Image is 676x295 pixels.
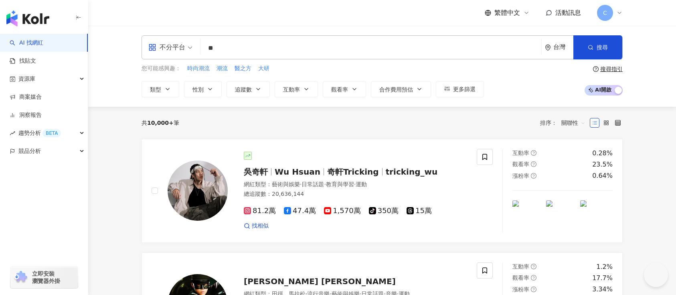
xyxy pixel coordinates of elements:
[512,275,529,281] span: 觀看率
[331,86,348,93] span: 觀看率
[18,70,35,88] span: 資源庫
[235,86,252,93] span: 追蹤數
[32,270,60,285] span: 立即安裝 瀏覽器外掛
[326,181,354,187] span: 教育與學習
[284,207,316,215] span: 47.4萬
[18,124,61,142] span: 趨勢分析
[324,207,361,215] span: 1,570萬
[10,267,78,288] a: chrome extension立即安裝 瀏覽器外掛
[10,111,42,119] a: 洞察報告
[600,66,623,72] div: 搜尋指引
[244,181,467,189] div: 網紅類型 ：
[10,57,36,65] a: 找貼文
[592,171,613,180] div: 0.64%
[272,181,300,187] span: 藝術與娛樂
[531,173,536,179] span: question-circle
[453,86,476,92] span: 更多篩選
[142,120,179,126] div: 共 筆
[244,190,467,198] div: 總追蹤數 ： 20,636,144
[494,8,520,17] span: 繁體中文
[323,81,366,97] button: 觀看率
[531,150,536,156] span: question-circle
[354,181,356,187] span: ·
[10,130,15,136] span: rise
[540,116,590,129] div: 排序：
[592,149,613,158] div: 0.28%
[512,173,529,179] span: 漲粉率
[234,64,252,73] button: 醫之方
[531,287,536,292] span: question-circle
[327,167,379,177] span: 奇軒Tricking
[227,81,270,97] button: 追蹤數
[596,262,613,271] div: 1.2%
[147,120,174,126] span: 10,000+
[379,86,413,93] span: 合作費用預估
[555,9,581,16] span: 活動訊息
[592,285,613,294] div: 3.34%
[142,65,181,73] span: 您可能感興趣：
[275,167,320,177] span: Wu Hsuan
[244,167,268,177] span: 吳奇軒
[252,222,269,230] span: 找相似
[10,39,43,47] a: searchAI 找網紅
[580,200,613,233] img: post-image
[603,8,607,17] span: C
[258,65,269,73] span: 大研
[168,161,228,221] img: KOL Avatar
[300,181,302,187] span: ·
[593,66,599,72] span: question-circle
[356,181,367,187] span: 運動
[258,64,270,73] button: 大研
[436,81,484,97] button: 更多篩選
[148,41,185,54] div: 不分平台
[512,263,529,270] span: 互動率
[235,65,251,73] span: 醫之方
[561,116,585,129] span: 關聯性
[553,44,573,51] div: 台灣
[148,43,156,51] span: appstore
[6,10,49,26] img: logo
[592,274,613,283] div: 17.7%
[597,44,608,51] span: 搜尋
[216,64,228,73] button: 潮流
[546,200,579,233] img: post-image
[142,139,623,243] a: KOL Avatar吳奇軒Wu Hsuan奇軒Trickingtricking_wu網紅類型：藝術與娛樂·日常話題·教育與學習·運動總追蹤數：20,636,14481.2萬47.4萬1,570萬...
[192,86,204,93] span: 性別
[244,277,396,286] span: [PERSON_NAME] [PERSON_NAME]
[244,222,269,230] a: 找相似
[324,181,326,187] span: ·
[283,86,300,93] span: 互動率
[150,86,161,93] span: 類型
[573,35,622,59] button: 搜尋
[407,207,432,215] span: 15萬
[187,65,210,73] span: 時尚潮流
[531,264,536,269] span: question-circle
[512,200,545,233] img: post-image
[512,286,529,293] span: 漲粉率
[545,45,551,51] span: environment
[244,207,276,215] span: 81.2萬
[217,65,228,73] span: 潮流
[13,271,28,284] img: chrome extension
[184,81,222,97] button: 性別
[369,207,399,215] span: 350萬
[531,275,536,281] span: question-circle
[275,81,318,97] button: 互動率
[302,181,324,187] span: 日常話題
[187,64,210,73] button: 時尚潮流
[592,160,613,169] div: 23.5%
[10,93,42,101] a: 商案媒合
[512,150,529,156] span: 互動率
[371,81,431,97] button: 合作費用預估
[43,129,61,137] div: BETA
[644,270,668,294] iframe: Toggle Customer Support
[531,161,536,167] span: question-circle
[18,142,41,160] span: 競品分析
[142,81,179,97] button: 類型
[386,167,438,177] span: tricking_wu
[512,161,529,167] span: 觀看率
